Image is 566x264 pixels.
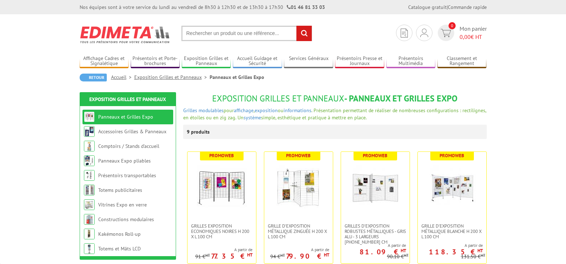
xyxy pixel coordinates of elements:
[111,74,134,80] a: Accueil
[187,223,256,239] a: Grilles Exposition Economiques Noires H 200 x L 100 cm
[280,253,285,258] sup: HT
[98,158,151,164] a: Panneaux Expo pliables
[211,254,252,258] p: 77.35 €
[98,245,141,252] a: Totems et Mâts LCD
[481,253,485,258] sup: HT
[181,26,312,41] input: Rechercher un produit ou une référence...
[182,55,231,67] a: Exposition Grilles et Panneaux
[98,231,141,237] a: Kakémonos Roll-up
[341,243,406,248] span: A partir de
[448,4,487,10] a: Commande rapide
[84,141,95,151] img: Comptoirs / Stands d'accueil
[209,153,234,159] b: Promoweb
[287,4,325,10] strong: 01 46 81 33 03
[341,223,410,245] a: Grilles d'exposition robustes métalliques - gris alu - 3 largeurs [PHONE_NUMBER] cm
[363,153,387,159] b: Promoweb
[80,74,107,81] a: Retour
[98,114,153,120] a: Panneaux et Grilles Expo
[183,107,197,114] a: Grilles
[195,254,210,259] p: 91 €
[387,254,409,259] p: 90.10 €
[98,128,166,135] a: Accessoires Grilles & Panneaux
[461,254,485,259] p: 131.50 €
[286,254,329,258] p: 79.90 €
[268,223,329,239] span: Grille d'exposition métallique Zinguée H 200 x L 100 cm
[84,199,95,210] img: Vitrines Expo en verre
[84,214,95,225] img: Constructions modulaires
[233,55,282,67] a: Accueil Guidage et Sécurité
[98,201,147,208] a: Vitrines Expo en verre
[98,216,154,223] a: Constructions modulaires
[284,107,311,114] a: informations
[286,153,311,159] b: Promoweb
[98,143,159,149] a: Comptoirs / Stands d'accueil
[477,248,483,254] sup: HT
[449,22,456,29] span: 0
[191,223,252,239] span: Grilles Exposition Economiques Noires H 200 x L 100 cm
[234,107,254,114] a: affichage
[420,29,428,37] img: devis rapide
[183,107,486,121] span: pour , ou . Présentation permettant de réaliser de nombreuses configurations : rectilignes, en ét...
[284,55,333,67] a: Services Généraux
[418,243,483,248] span: A partir de
[84,229,95,239] img: Kakémonos Roll-up
[274,163,324,213] img: Grille d'exposition métallique Zinguée H 200 x L 100 cm
[98,172,156,179] a: Présentoirs transportables
[427,163,477,213] img: Grille d'exposition métallique blanche H 200 x L 100 cm
[440,153,464,159] b: Promoweb
[460,33,471,40] span: 0,00
[460,25,487,41] span: Mon panier
[421,223,483,239] span: Grille d'exposition métallique blanche H 200 x L 100 cm
[84,126,95,137] img: Accessoires Grilles & Panneaux
[80,21,171,48] img: Edimeta
[404,253,409,258] sup: HT
[197,163,247,213] img: Grilles Exposition Economiques Noires H 200 x L 100 cm
[183,94,487,103] h1: - Panneaux et Grilles Expo
[429,250,483,254] p: 118.35 €
[345,223,406,245] span: Grilles d'exposition robustes métalliques - gris alu - 3 largeurs [PHONE_NUMBER] cm
[324,252,329,258] sup: HT
[84,170,95,181] img: Présentoirs transportables
[296,26,312,41] input: rechercher
[436,25,487,41] a: devis rapide 0 Mon panier 0,00€ HT
[270,247,329,253] span: A partir de
[335,55,384,67] a: Présentoirs Presse et Journaux
[80,4,325,11] div: Nos équipes sont à votre service du lundi au vendredi de 8h30 à 12h30 et de 13h30 à 17h30
[84,185,95,195] img: Totems publicitaires
[195,247,252,253] span: A partir de
[205,253,210,258] sup: HT
[264,223,333,239] a: Grille d'exposition métallique Zinguée H 200 x L 100 cm
[350,163,400,213] img: Grilles d'exposition robustes métalliques - gris alu - 3 largeurs 70-100-120 cm
[441,29,451,37] img: devis rapide
[460,33,487,41] span: € HT
[84,243,95,254] img: Totems et Mâts LCD
[131,55,180,67] a: Présentoirs et Porte-brochures
[386,55,436,67] a: Présentoirs Multimédia
[187,125,214,139] p: 9 produits
[84,155,95,166] img: Panneaux Expo pliables
[244,114,261,121] a: système
[401,248,406,254] sup: HT
[84,111,95,122] img: Panneaux et Grilles Expo
[199,107,224,114] a: modulables
[89,96,166,103] a: Exposition Grilles et Panneaux
[437,55,487,67] a: Classement et Rangement
[408,4,487,11] div: |
[401,29,408,38] img: devis rapide
[255,107,278,114] a: exposition
[418,223,486,239] a: Grille d'exposition métallique blanche H 200 x L 100 cm
[98,187,142,193] a: Totems publicitaires
[134,74,210,80] a: Exposition Grilles et Panneaux
[360,250,406,254] p: 81.09 €
[408,4,447,10] a: Catalogue gratuit
[270,254,285,259] p: 94 €
[247,252,252,258] sup: HT
[212,93,344,104] span: Exposition Grilles et Panneaux
[80,55,129,67] a: Affichage Cadres et Signalétique
[210,74,264,81] li: Panneaux et Grilles Expo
